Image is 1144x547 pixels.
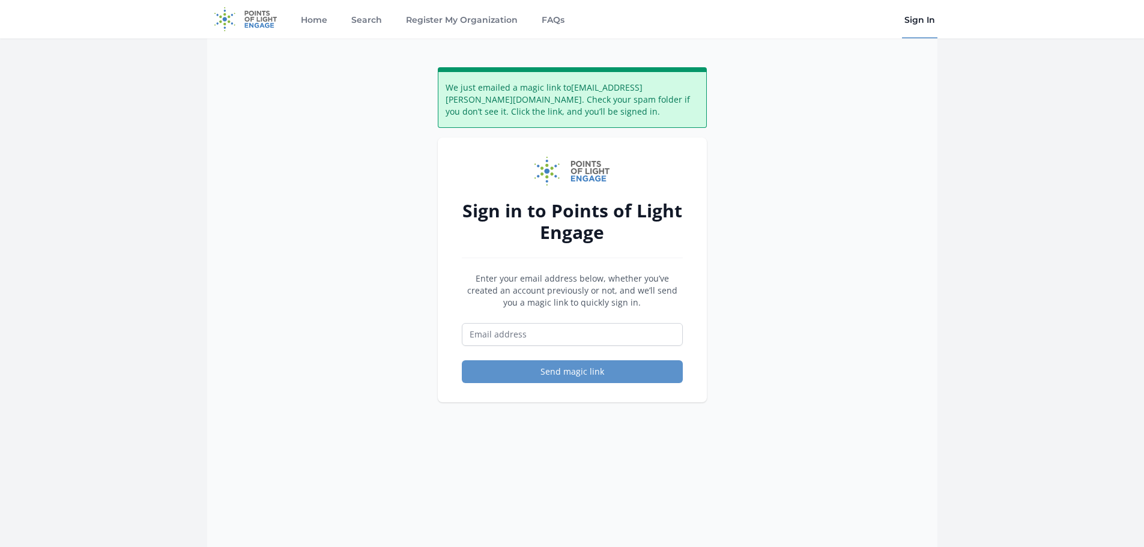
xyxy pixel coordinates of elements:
div: We just emailed a magic link to [EMAIL_ADDRESS][PERSON_NAME][DOMAIN_NAME] . Check your spam folde... [438,67,707,128]
input: Email address [462,323,683,346]
button: Send magic link [462,360,683,383]
img: Points of Light Engage logo [534,157,610,186]
h2: Sign in to Points of Light Engage [462,200,683,243]
p: Enter your email address below, whether you’ve created an account previously or not, and we’ll se... [462,273,683,309]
